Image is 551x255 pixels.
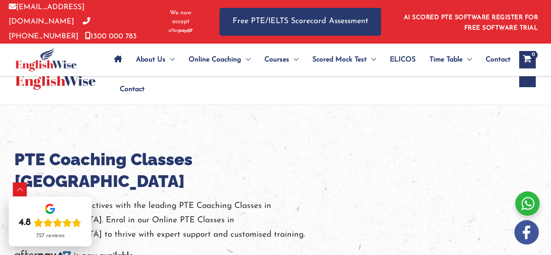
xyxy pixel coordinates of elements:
span: We now accept [163,9,198,26]
span: Menu Toggle [367,44,376,75]
span: Contact [486,44,510,75]
img: white-facebook.png [514,220,539,245]
a: AI SCORED PTE SOFTWARE REGISTER FOR FREE SOFTWARE TRIAL [404,14,538,31]
a: [PHONE_NUMBER] [9,18,90,40]
a: Scored Mock TestMenu Toggle [305,44,383,75]
span: Menu Toggle [166,44,175,75]
span: Contact [120,74,145,105]
span: Menu Toggle [463,44,472,75]
a: Free PTE/IELTS Scorecard Assessment [220,8,381,35]
div: 727 reviews [36,232,64,239]
a: ELICOS [383,44,423,75]
h1: PTE Coaching Classes [GEOGRAPHIC_DATA] [14,149,319,192]
span: Online Coaching [189,44,241,75]
div: Rating: 4.8 out of 5 [19,217,81,229]
span: Scored Mock Test [312,44,367,75]
nav: Site Navigation: Main Menu [107,44,510,75]
a: About UsMenu Toggle [129,44,182,75]
div: 4.8 [19,217,31,229]
span: About Us [136,44,166,75]
a: Time TableMenu Toggle [423,44,479,75]
a: View Shopping Cart, empty [519,51,536,68]
span: Menu Toggle [241,44,250,75]
img: cropped-ew-logo [15,48,77,71]
span: Time Table [429,44,463,75]
a: 1300 000 783 [85,33,137,40]
p: Reach your PTE objectives with the leading PTE Coaching Classes in [GEOGRAPHIC_DATA]. Enrol in ou... [14,199,319,242]
a: Contact [479,44,510,75]
span: ELICOS [390,44,416,75]
a: CoursesMenu Toggle [257,44,305,75]
span: Courses [264,44,289,75]
aside: Header Widget 1 [399,7,542,36]
span: Menu Toggle [289,44,298,75]
img: Afterpay-Logo [169,28,193,33]
a: Online CoachingMenu Toggle [182,44,257,75]
a: [EMAIL_ADDRESS][DOMAIN_NAME] [9,3,85,25]
a: Contact [113,74,145,105]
